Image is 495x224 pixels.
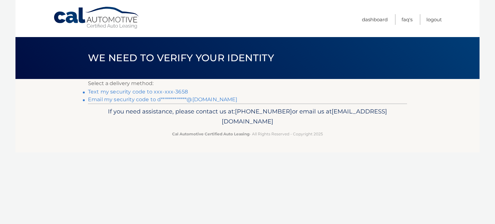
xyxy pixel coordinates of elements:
p: Select a delivery method: [88,79,407,88]
strong: Cal Automotive Certified Auto Leasing [172,131,249,136]
a: FAQ's [402,14,412,25]
a: Text my security code to xxx-xxx-3658 [88,89,188,95]
a: Logout [426,14,442,25]
span: We need to verify your identity [88,52,274,64]
a: Cal Automotive [53,6,140,29]
p: If you need assistance, please contact us at: or email us at [92,106,403,127]
a: Dashboard [362,14,388,25]
span: [PHONE_NUMBER] [235,108,292,115]
p: - All Rights Reserved - Copyright 2025 [92,131,403,137]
